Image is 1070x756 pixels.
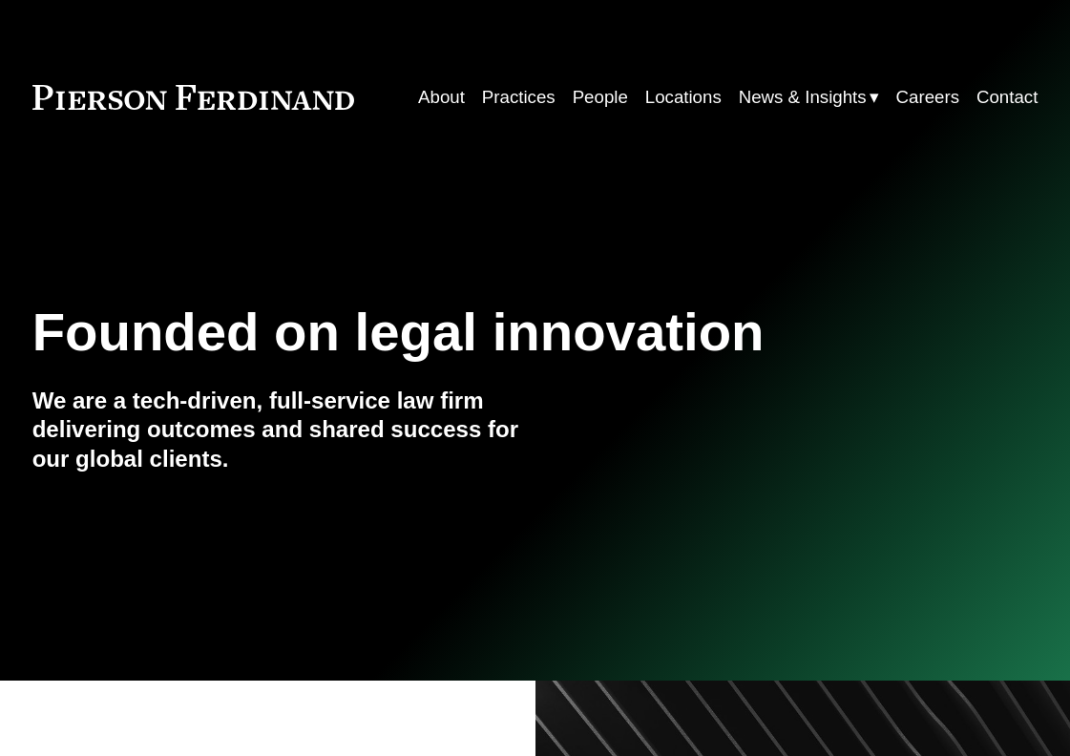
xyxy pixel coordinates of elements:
[645,79,722,115] a: Locations
[32,387,535,474] h4: We are a tech-driven, full-service law firm delivering outcomes and shared success for our global...
[482,79,556,115] a: Practices
[739,79,879,115] a: folder dropdown
[573,79,628,115] a: People
[32,302,871,363] h1: Founded on legal innovation
[418,79,465,115] a: About
[976,79,1038,115] a: Contact
[896,79,959,115] a: Careers
[739,81,867,114] span: News & Insights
